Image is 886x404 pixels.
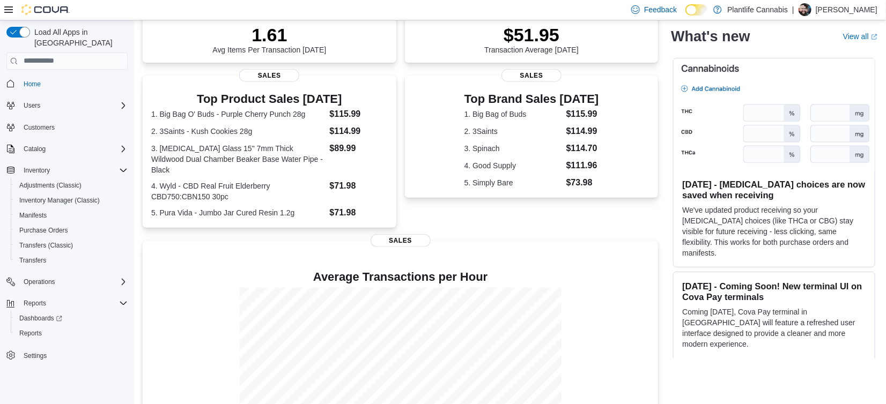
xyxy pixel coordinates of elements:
[15,254,50,267] a: Transfers
[464,93,599,106] h3: Top Brand Sales [DATE]
[24,278,55,286] span: Operations
[15,312,67,325] a: Dashboards
[11,326,132,341] button: Reports
[11,178,132,193] button: Adjustments (Classic)
[330,108,388,121] dd: $115.99
[239,69,299,82] span: Sales
[24,80,41,88] span: Home
[24,101,40,110] span: Users
[19,143,50,155] button: Catalog
[15,254,128,267] span: Transfers
[685,4,708,16] input: Dark Mode
[24,123,55,132] span: Customers
[566,159,599,172] dd: $111.96
[566,142,599,155] dd: $114.70
[464,160,562,171] dt: 4. Good Supply
[15,239,128,252] span: Transfers (Classic)
[19,211,47,220] span: Manifests
[566,125,599,138] dd: $114.99
[6,72,128,391] nav: Complex example
[799,3,811,16] div: Wesley Lynch
[19,164,54,177] button: Inventory
[2,119,132,135] button: Customers
[2,141,132,156] button: Catalog
[19,99,45,112] button: Users
[19,78,45,91] a: Home
[19,241,73,250] span: Transfers (Classic)
[2,163,132,178] button: Inventory
[24,299,46,308] span: Reports
[19,164,128,177] span: Inventory
[843,32,877,41] a: View allExternal link
[19,349,51,362] a: Settings
[464,109,562,119] dt: 1. Big Bag of Buds
[19,329,42,338] span: Reports
[11,208,132,223] button: Manifests
[2,347,132,363] button: Settings
[816,3,877,16] p: [PERSON_NAME]
[19,121,59,134] a: Customers
[682,281,866,302] h3: [DATE] - Coming Soon! New terminal UI on Cova Pay terminals
[15,239,77,252] a: Transfers (Classic)
[566,176,599,189] dd: $73.98
[566,108,599,121] dd: $115.99
[151,143,326,175] dt: 3. [MEDICAL_DATA] Glass 15" 7mm Thick Wildwood Dual Chamber Beaker Base Water Pipe - Black
[212,24,326,46] p: 1.61
[151,126,326,137] dt: 2. 3Saints - Kush Cookies 28g
[371,234,431,247] span: Sales
[151,181,326,202] dt: 4. Wyld - CBD Real Fruit Elderberry CBD750:CBN150 30pc
[792,3,794,16] p: |
[151,109,326,119] dt: 1. Big Bag O' Buds - Purple Cherry Punch 28g
[644,4,677,15] span: Feedback
[15,327,128,340] span: Reports
[11,223,132,238] button: Purchase Orders
[15,209,51,222] a: Manifests
[682,179,866,200] h3: [DATE] - [MEDICAL_DATA] choices are now saved when receiving
[682,306,866,349] p: Coming [DATE], Cova Pay terminal in [GEOGRAPHIC_DATA] will feature a refreshed user interface des...
[19,196,100,205] span: Inventory Manager (Classic)
[19,275,60,288] button: Operations
[15,209,128,222] span: Manifests
[151,271,649,283] h4: Average Transactions per Hour
[11,311,132,326] a: Dashboards
[501,69,562,82] span: Sales
[464,126,562,137] dt: 2. 3Saints
[11,193,132,208] button: Inventory Manager (Classic)
[330,125,388,138] dd: $114.99
[15,312,128,325] span: Dashboards
[682,205,866,258] p: We've updated product receiving so your [MEDICAL_DATA] choices (like THCa or CBG) stay visible fo...
[19,226,68,235] span: Purchase Orders
[871,34,877,40] svg: External link
[212,24,326,54] div: Avg Items Per Transaction [DATE]
[19,297,128,310] span: Reports
[19,275,128,288] span: Operations
[2,274,132,289] button: Operations
[19,256,46,265] span: Transfers
[15,179,128,192] span: Adjustments (Classic)
[15,224,128,237] span: Purchase Orders
[484,24,579,54] div: Transaction Average [DATE]
[30,27,128,48] span: Load All Apps in [GEOGRAPHIC_DATA]
[330,179,388,192] dd: $71.98
[11,238,132,253] button: Transfers (Classic)
[464,143,562,154] dt: 3. Spinach
[151,207,326,218] dt: 5. Pura Vida - Jumbo Jar Cured Resin 1.2g
[19,121,128,134] span: Customers
[19,348,128,362] span: Settings
[2,296,132,311] button: Reports
[151,93,388,106] h3: Top Product Sales [DATE]
[15,224,72,237] a: Purchase Orders
[19,77,128,91] span: Home
[19,143,128,155] span: Catalog
[330,142,388,155] dd: $89.99
[21,4,70,15] img: Cova
[671,28,750,45] h2: What's new
[15,179,86,192] a: Adjustments (Classic)
[11,253,132,268] button: Transfers
[330,206,388,219] dd: $71.98
[2,76,132,92] button: Home
[19,99,128,112] span: Users
[24,351,47,360] span: Settings
[24,166,50,175] span: Inventory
